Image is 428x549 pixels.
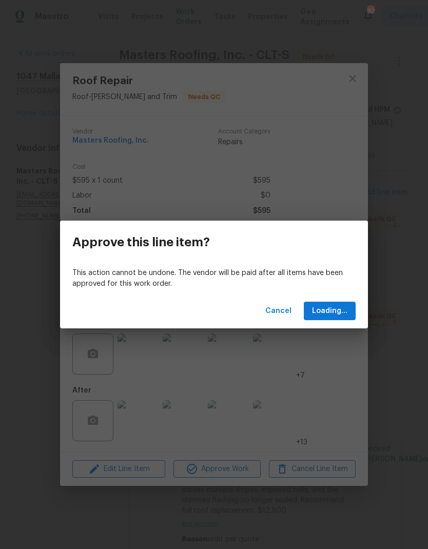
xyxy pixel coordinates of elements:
[261,302,296,321] button: Cancel
[265,305,291,318] span: Cancel
[312,305,347,318] span: Loading...
[72,235,210,249] h3: Approve this line item?
[304,302,356,321] button: Loading...
[72,268,356,289] p: This action cannot be undone. The vendor will be paid after all items have been approved for this...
